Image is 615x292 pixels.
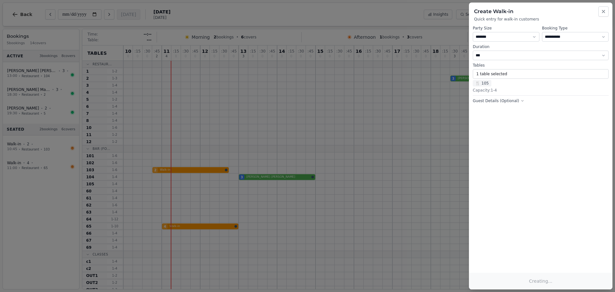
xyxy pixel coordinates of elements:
label: Party Size [473,26,539,31]
span: 105 [473,80,491,86]
h2: Create Walk-in [474,8,607,15]
label: Booking Type [542,26,609,31]
button: Guest Details (Optional) [473,98,524,103]
button: Creating... [469,273,612,289]
button: 1 table selected [473,69,609,79]
label: Tables [473,63,609,68]
label: Duration [473,44,609,49]
p: Quick entry for walk-in customers [474,17,607,22]
span: 🍴 [475,81,480,86]
div: Capacity: 1 - 4 [473,88,609,93]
